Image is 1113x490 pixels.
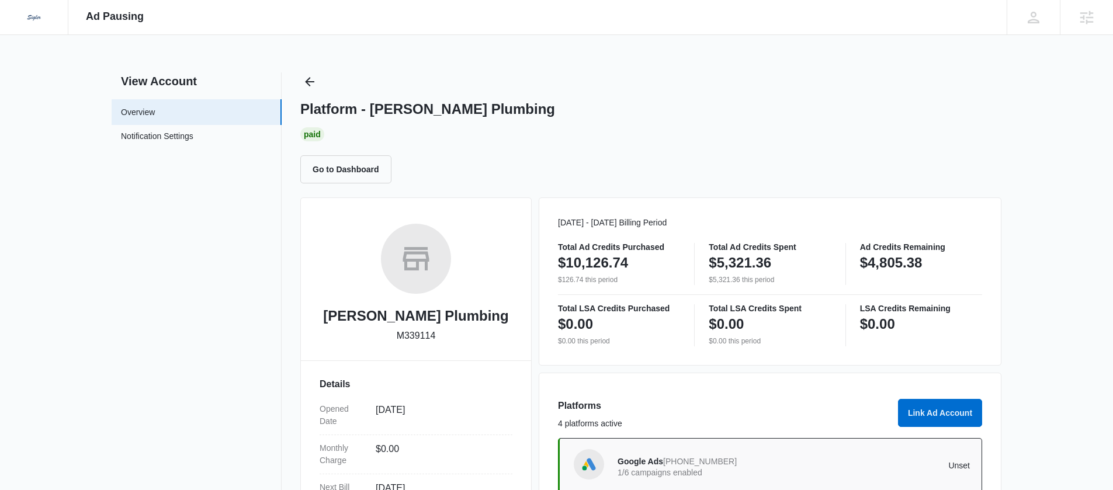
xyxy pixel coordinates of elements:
p: M339114 [397,329,436,343]
a: Go to Dashboard [300,164,398,174]
h2: [PERSON_NAME] Plumbing [323,305,508,326]
p: $4,805.38 [860,253,923,272]
p: $0.00 this period [558,336,680,346]
p: Total Ad Credits Purchased [558,243,680,251]
h3: Details [320,377,512,391]
p: $0.00 [558,315,593,333]
p: Total LSA Credits Spent [709,304,831,312]
button: Link Ad Account [898,399,982,427]
dd: $0.00 [376,442,503,467]
button: Back [300,72,319,91]
img: Google Ads [580,456,598,473]
p: Ad Credits Remaining [860,243,982,251]
dt: Monthly Charge [320,442,366,467]
p: $126.74 this period [558,274,680,285]
p: 4 platforms active [558,418,891,430]
p: $0.00 [860,315,895,333]
p: Unset [794,461,970,470]
p: $0.00 this period [709,336,831,346]
div: Paid [300,127,324,141]
p: $5,321.36 this period [709,274,831,285]
p: $10,126.74 [558,253,628,272]
p: LSA Credits Remaining [860,304,982,312]
dd: [DATE] [376,403,503,428]
span: Ad Pausing [86,11,144,23]
h2: View Account [112,72,282,90]
img: Sigler Corporate [23,7,44,28]
div: Opened Date[DATE] [320,396,512,435]
p: Total LSA Credits Purchased [558,304,680,312]
button: Go to Dashboard [300,155,391,183]
a: Notification Settings [121,130,193,145]
p: 1/6 campaigns enabled [618,468,794,477]
span: [PHONE_NUMBER] [663,457,737,466]
p: $0.00 [709,315,744,333]
div: Monthly Charge$0.00 [320,435,512,474]
p: [DATE] - [DATE] Billing Period [558,217,982,229]
p: Total Ad Credits Spent [709,243,831,251]
dt: Opened Date [320,403,366,428]
span: Google Ads [618,457,663,466]
p: $5,321.36 [709,253,771,272]
a: Overview [121,106,155,119]
h3: Platforms [558,399,891,413]
h1: Platform - [PERSON_NAME] Plumbing [300,100,555,118]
